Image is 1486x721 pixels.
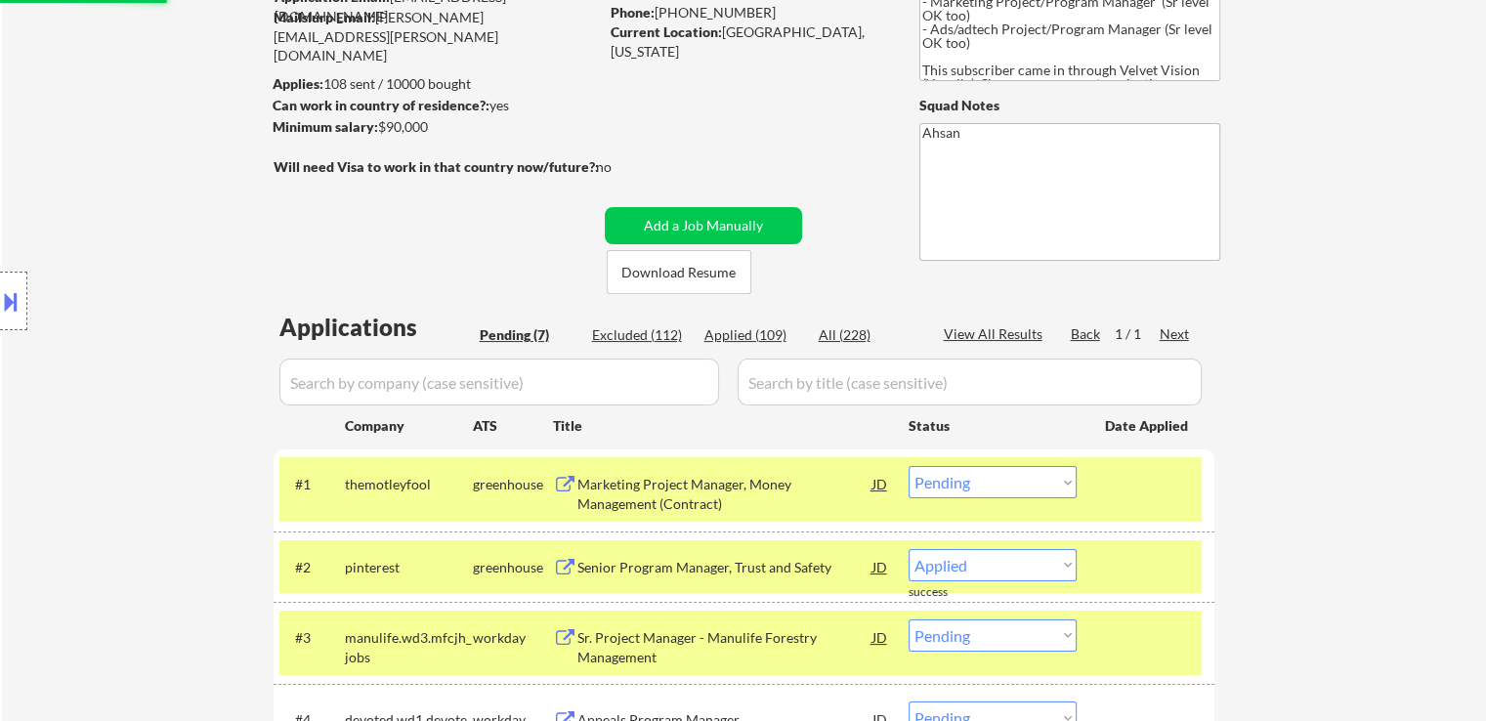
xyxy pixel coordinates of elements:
div: greenhouse [473,558,553,577]
div: yes [273,96,592,115]
div: Excluded (112) [592,325,690,345]
div: ATS [473,416,553,436]
div: 108 sent / 10000 bought [273,74,598,94]
strong: Mailslurp Email: [274,9,375,25]
div: Status [909,407,1077,443]
div: View All Results [944,324,1048,344]
div: manulife.wd3.mfcjh_jobs [345,628,473,666]
div: Date Applied [1105,416,1191,436]
div: #3 [295,628,329,648]
div: JD [870,619,890,655]
div: themotleyfool [345,475,473,494]
div: Company [345,416,473,436]
div: [GEOGRAPHIC_DATA], [US_STATE] [611,22,887,61]
div: workday [473,628,553,648]
div: Senior Program Manager, Trust and Safety [577,558,872,577]
div: JD [870,466,890,501]
div: 1 / 1 [1115,324,1160,344]
button: Download Resume [607,250,751,294]
div: Applications [279,316,473,339]
strong: Will need Visa to work in that country now/future?: [274,158,599,175]
div: Title [553,416,890,436]
strong: Minimum salary: [273,118,378,135]
strong: Applies: [273,75,323,92]
div: [PERSON_NAME][EMAIL_ADDRESS][PERSON_NAME][DOMAIN_NAME] [274,8,598,65]
div: #2 [295,558,329,577]
div: $90,000 [273,117,598,137]
div: All (228) [819,325,916,345]
button: Add a Job Manually [605,207,802,244]
div: Marketing Project Manager, Money Management (Contract) [577,475,872,513]
div: Back [1071,324,1102,344]
div: Pending (7) [480,325,577,345]
div: success [909,584,987,601]
div: Sr. Project Manager - Manulife Forestry Management [577,628,872,666]
div: [PHONE_NUMBER] [611,3,887,22]
input: Search by title (case sensitive) [738,359,1202,405]
strong: Phone: [611,4,655,21]
div: Squad Notes [919,96,1220,115]
div: no [596,157,652,177]
strong: Current Location: [611,23,722,40]
div: Next [1160,324,1191,344]
div: pinterest [345,558,473,577]
div: JD [870,549,890,584]
strong: Can work in country of residence?: [273,97,489,113]
div: greenhouse [473,475,553,494]
div: #1 [295,475,329,494]
div: Applied (109) [704,325,802,345]
input: Search by company (case sensitive) [279,359,719,405]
